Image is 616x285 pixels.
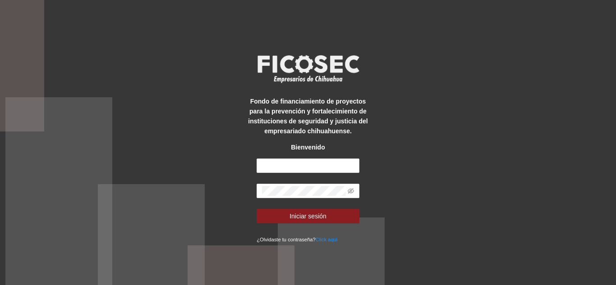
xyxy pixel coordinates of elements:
span: Iniciar sesión [290,211,326,221]
strong: Fondo de financiamiento de proyectos para la prevención y fortalecimiento de instituciones de seg... [248,98,368,135]
span: eye-invisible [348,188,354,194]
small: ¿Olvidaste tu contraseña? [257,237,337,242]
button: Iniciar sesión [257,209,359,223]
img: logo [252,52,364,86]
a: Click aqui [316,237,338,242]
strong: Bienvenido [291,144,325,151]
